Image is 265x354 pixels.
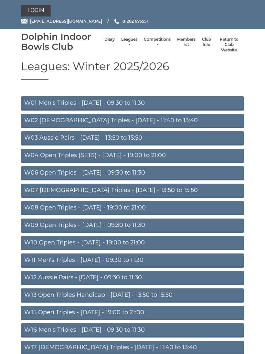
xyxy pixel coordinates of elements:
[177,37,196,48] a: Members list
[122,19,148,24] span: 01202 675551
[21,184,244,198] a: W07 [DEMOGRAPHIC_DATA] Triples - [DATE] - 13:50 to 15:50
[21,306,244,320] a: W15 Open Triples - [DATE] - 19:00 to 21:00
[21,201,244,215] a: W08 Open Triples - [DATE] - 19:00 to 21:00
[21,236,244,250] a: W10 Open Triples - [DATE] - 19:00 to 21:00
[30,19,102,24] span: [EMAIL_ADDRESS][DOMAIN_NAME]
[21,219,244,233] a: W09 Open Triples - [DATE] - 09:30 to 11:30
[121,37,137,48] a: Leagues
[104,37,115,42] a: Diary
[21,19,27,24] img: Email
[21,60,244,80] h1: Leagues: Winter 2025/2026
[144,37,171,48] a: Competitions
[21,323,244,338] a: W16 Men's Triples - [DATE] - 09:30 to 11:30
[21,96,244,111] a: W01 Men's Triples - [DATE] - 09:30 to 11:30
[21,149,244,163] a: W04 Open Triples (SETS) - [DATE] - 19:00 to 21:00
[21,5,51,16] a: Login
[21,253,244,268] a: W11 Men's Triples - [DATE] - 09:30 to 11:30
[202,37,211,48] a: Club Info
[21,271,244,285] a: W12 Aussie Pairs - [DATE] - 09:30 to 11:30
[21,166,244,180] a: W06 Open Triples - [DATE] - 09:30 to 11:30
[113,18,148,24] a: Phone us 01202 675551
[114,19,119,24] img: Phone us
[217,37,241,53] a: Return to Club Website
[21,288,244,303] a: W13 Open Triples Handicap - [DATE] - 13:50 to 15:50
[21,114,244,128] a: W02 [DEMOGRAPHIC_DATA] Triples - [DATE] - 11:40 to 13:40
[21,131,244,145] a: W03 Aussie Pairs - [DATE] - 13:50 to 15:50
[21,32,101,52] div: Dolphin Indoor Bowls Club
[21,18,102,24] a: Email [EMAIL_ADDRESS][DOMAIN_NAME]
